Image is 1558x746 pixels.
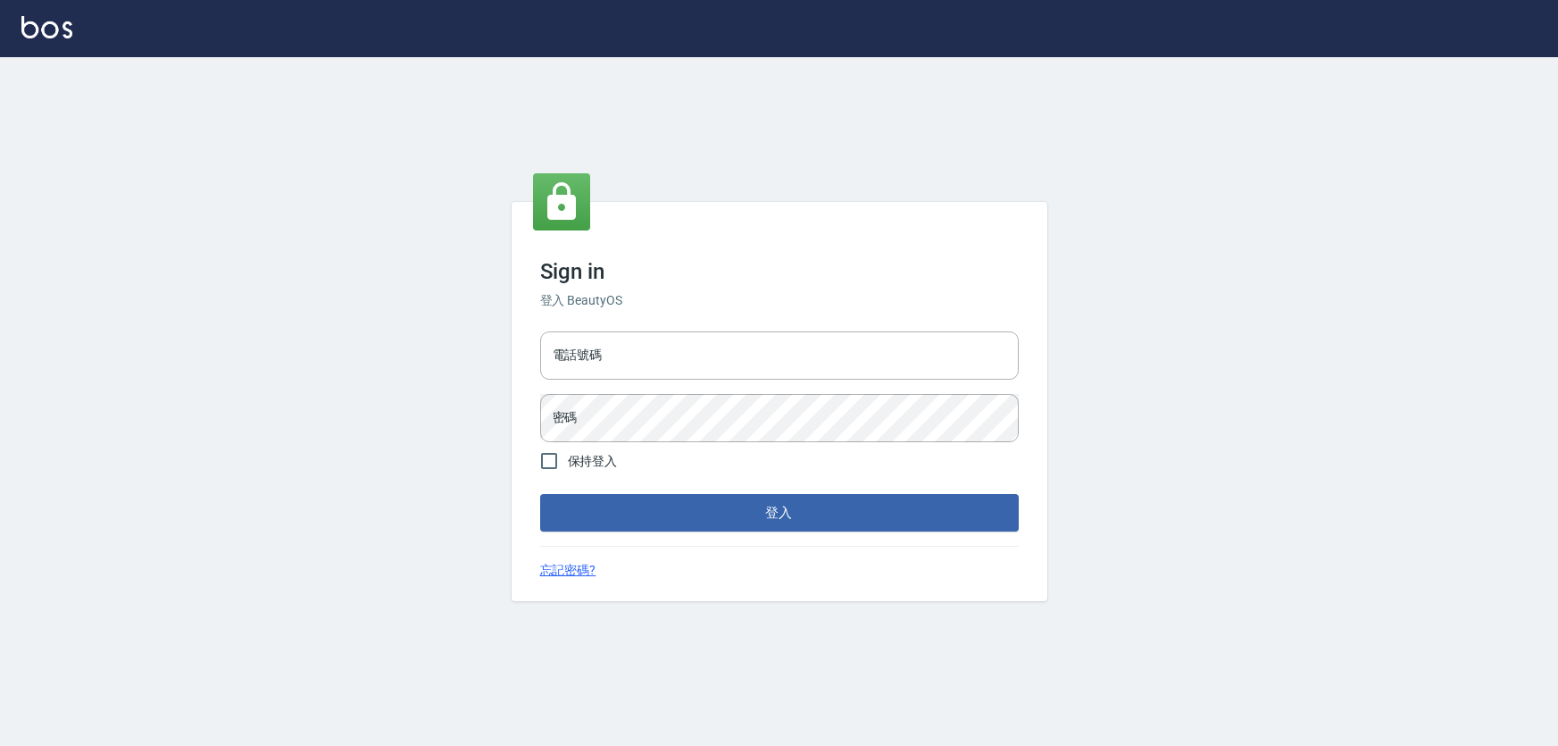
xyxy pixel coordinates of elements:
a: 忘記密碼? [540,561,596,580]
h6: 登入 BeautyOS [540,291,1019,310]
span: 保持登入 [568,452,618,471]
h3: Sign in [540,259,1019,284]
img: Logo [21,16,72,38]
button: 登入 [540,494,1019,532]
